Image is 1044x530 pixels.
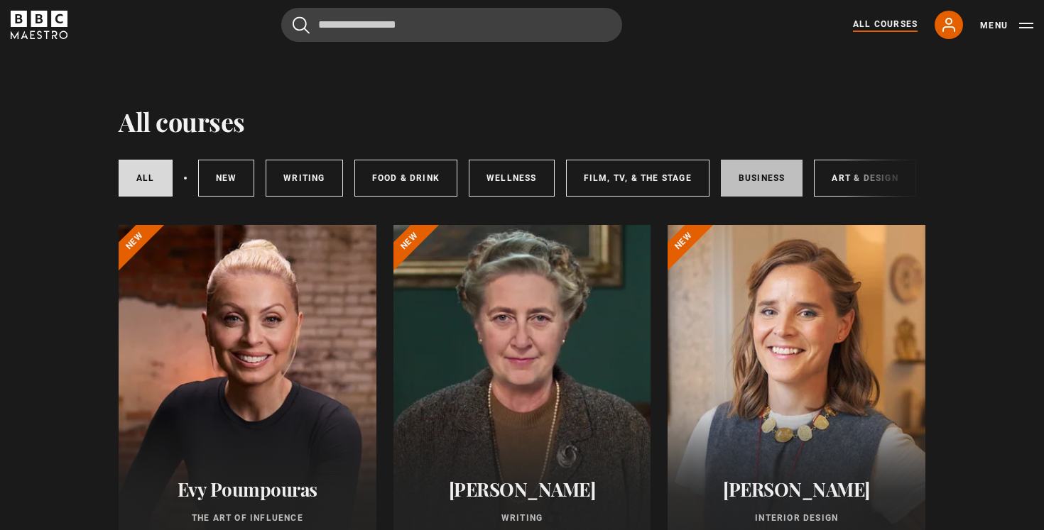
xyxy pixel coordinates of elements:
svg: BBC Maestro [11,11,67,39]
a: Wellness [469,160,555,197]
button: Toggle navigation [980,18,1033,33]
a: All [119,160,173,197]
h2: [PERSON_NAME] [685,478,908,500]
a: Film, TV, & The Stage [566,160,709,197]
p: The Art of Influence [136,512,359,524]
p: Writing [410,512,634,524]
h2: Evy Poumpouras [136,478,359,500]
a: Art & Design [814,160,915,197]
h2: [PERSON_NAME] [410,478,634,500]
a: All Courses [853,18,918,32]
button: Submit the search query [293,16,310,34]
a: Writing [266,160,342,197]
a: Food & Drink [354,160,457,197]
a: New [198,160,255,197]
p: Interior Design [685,512,908,524]
h1: All courses [119,106,245,136]
input: Search [281,8,622,42]
a: Business [721,160,803,197]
